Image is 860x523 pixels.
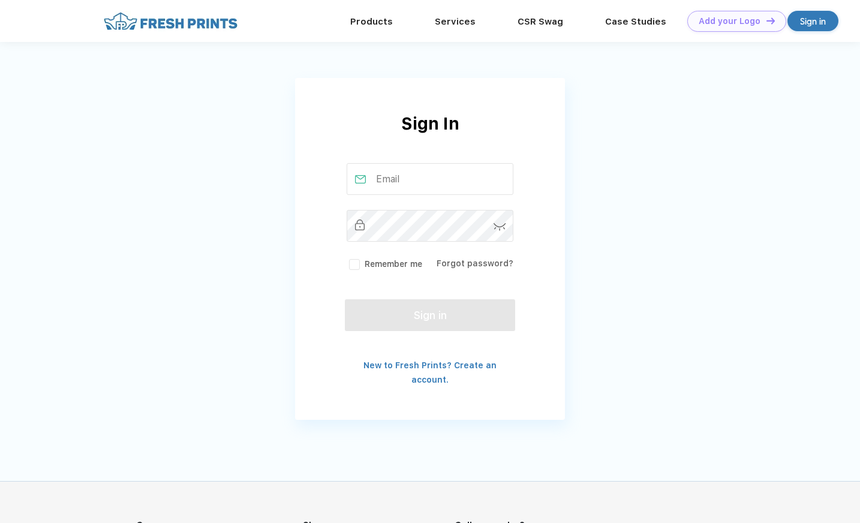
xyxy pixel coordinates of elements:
[295,111,565,163] div: Sign In
[494,223,506,231] img: password-icon.svg
[800,14,826,28] div: Sign in
[347,163,514,195] input: Email
[100,11,241,32] img: fo%20logo%202.webp
[345,299,515,331] button: Sign in
[766,17,775,24] img: DT
[350,16,393,27] a: Products
[787,11,838,31] a: Sign in
[699,16,760,26] div: Add your Logo
[363,360,497,384] a: New to Fresh Prints? Create an account.
[347,258,422,270] label: Remember me
[355,220,365,230] img: password_inactive.svg
[355,175,366,184] img: email_active.svg
[518,16,563,27] a: CSR Swag
[437,259,513,268] a: Forgot password?
[435,16,476,27] a: Services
